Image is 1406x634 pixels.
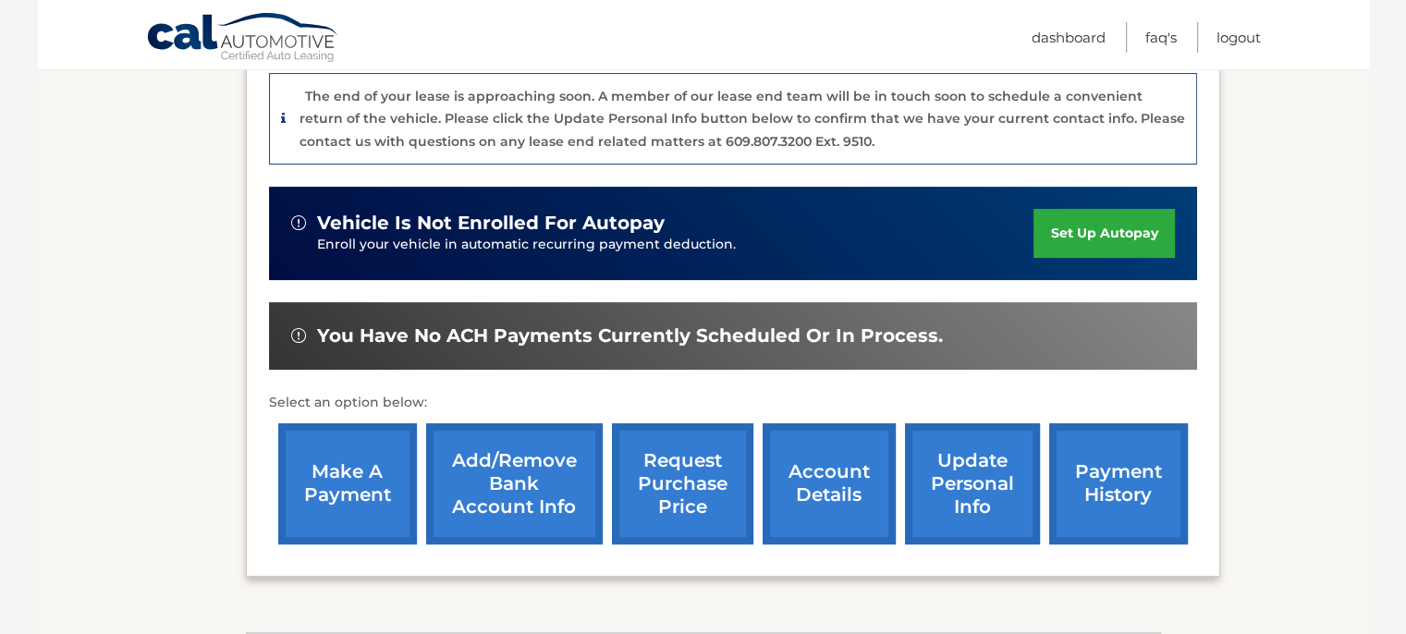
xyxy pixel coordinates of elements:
[317,324,943,347] span: You have no ACH payments currently scheduled or in process.
[1216,22,1261,53] a: Logout
[612,423,753,544] a: request purchase price
[317,212,665,235] span: vehicle is not enrolled for autopay
[146,12,340,66] a: Cal Automotive
[291,215,306,230] img: alert-white.svg
[317,235,1034,255] p: Enroll your vehicle in automatic recurring payment deduction.
[905,423,1040,544] a: update personal info
[291,328,306,343] img: alert-white.svg
[269,392,1197,414] p: Select an option below:
[300,88,1185,150] p: The end of your lease is approaching soon. A member of our lease end team will be in touch soon t...
[1033,209,1174,258] a: set up autopay
[1145,22,1177,53] a: FAQ's
[763,423,896,544] a: account details
[1032,22,1106,53] a: Dashboard
[426,423,603,544] a: Add/Remove bank account info
[278,423,417,544] a: make a payment
[1049,423,1188,544] a: payment history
